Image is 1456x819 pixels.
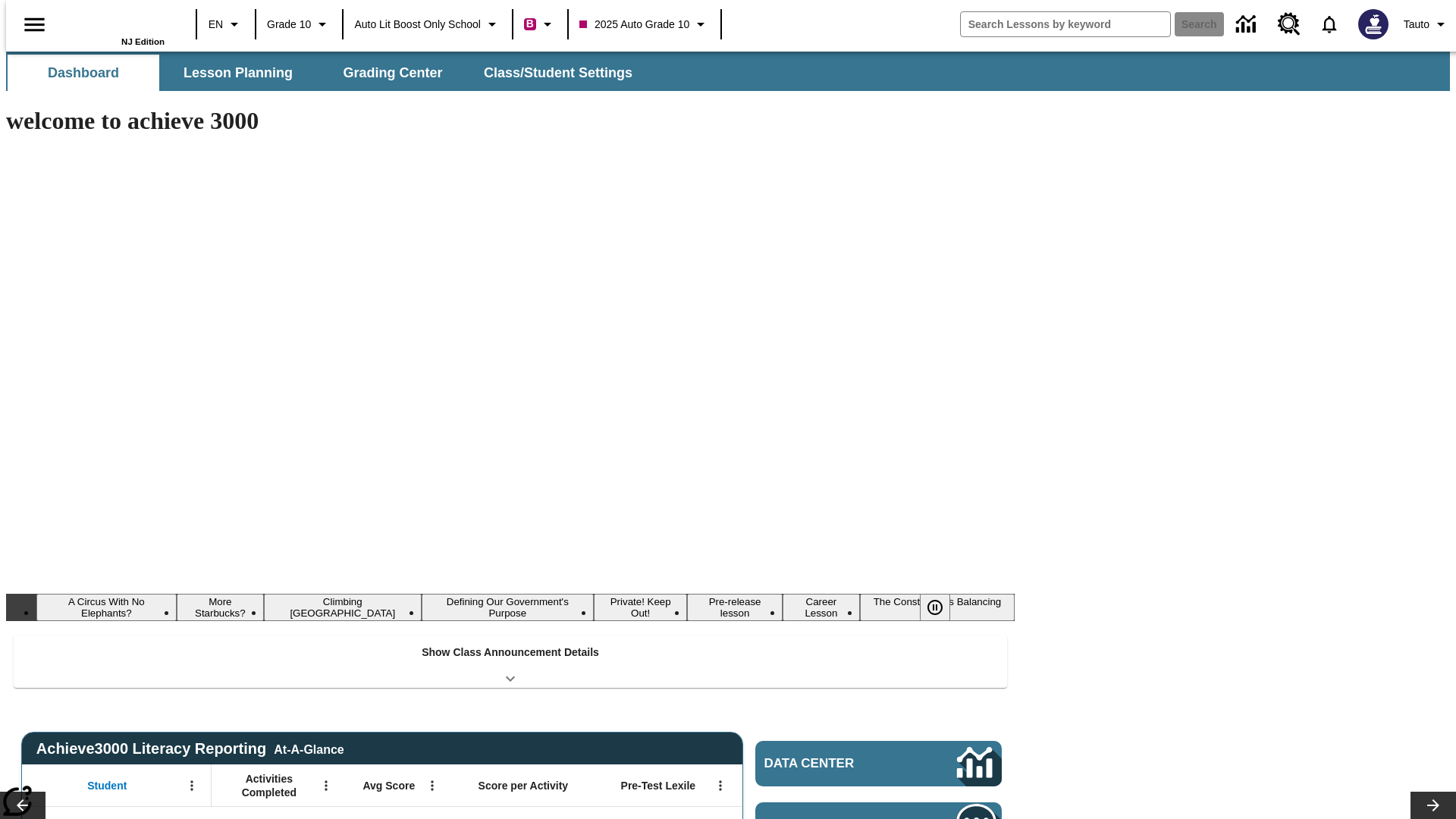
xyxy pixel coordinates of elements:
input: search field [961,12,1170,36]
a: Data Center [1227,4,1269,45]
span: Tauto [1404,17,1429,33]
a: Resource Center, Will open in new tab [1269,4,1310,45]
button: Open Menu [421,774,444,797]
button: Language: EN, Select a language [202,11,250,38]
button: Grading Center [317,55,469,91]
a: Home [66,7,165,37]
img: Avatar [1358,9,1389,39]
button: Pause [920,594,950,621]
span: Grade 10 [267,17,311,33]
button: Boost Class color is violet red. Change class color [518,11,563,38]
div: At-A-Glance [274,740,344,757]
h1: welcome to achieve 3000 [6,107,1015,135]
span: Auto Lit Boost only School [354,17,481,33]
div: Home [66,5,165,46]
span: Achieve3000 Literacy Reporting [36,740,344,758]
div: Show Class Announcement Details [14,635,1007,688]
button: Grade: Grade 10, Select a grade [261,11,337,38]
button: Slide 7 Career Lesson [783,594,860,621]
span: Class/Student Settings [484,64,632,82]
button: Slide 5 Private! Keep Out! [594,594,687,621]
button: Lesson carousel, Next [1410,792,1456,819]
span: 2025 Auto Grade 10 [579,17,689,33]
a: Data Center [755,741,1002,786]
span: Avg Score [362,779,415,792]
span: EN [209,17,223,33]
span: Student [87,779,127,792]
div: SubNavbar [6,55,646,91]
button: Slide 4 Defining Our Government's Purpose [422,594,594,621]
span: Data Center [764,756,906,771]
button: Slide 1 A Circus With No Elephants? [36,594,177,621]
button: Dashboard [8,55,159,91]
button: Select a new avatar [1349,5,1398,44]
a: Notifications [1310,5,1349,44]
button: Slide 3 Climbing Mount Tai [264,594,422,621]
span: Lesson Planning [184,64,293,82]
button: Open Menu [709,774,732,797]
button: Slide 8 The Constitution's Balancing Act [860,594,1015,621]
span: NJ Edition [121,37,165,46]
div: Pause [920,594,965,621]
button: Profile/Settings [1398,11,1456,38]
span: Grading Center [343,64,442,82]
button: Open Menu [180,774,203,797]
span: Dashboard [48,64,119,82]
button: Class/Student Settings [472,55,645,91]
button: Open side menu [12,2,57,47]
button: Lesson Planning [162,55,314,91]
span: Activities Completed [219,772,319,799]
p: Show Class Announcement Details [422,645,599,661]
button: Class: 2025 Auto Grade 10, Select your class [573,11,716,38]
button: Slide 2 More Starbucks? [177,594,264,621]
button: Open Menu [315,774,337,797]
button: Slide 6 Pre-release lesson [687,594,783,621]
button: School: Auto Lit Boost only School, Select your school [348,11,507,38]
div: SubNavbar [6,52,1450,91]
span: B [526,14,534,33]
span: Pre-Test Lexile [621,779,696,792]
span: Score per Activity [479,779,569,792]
